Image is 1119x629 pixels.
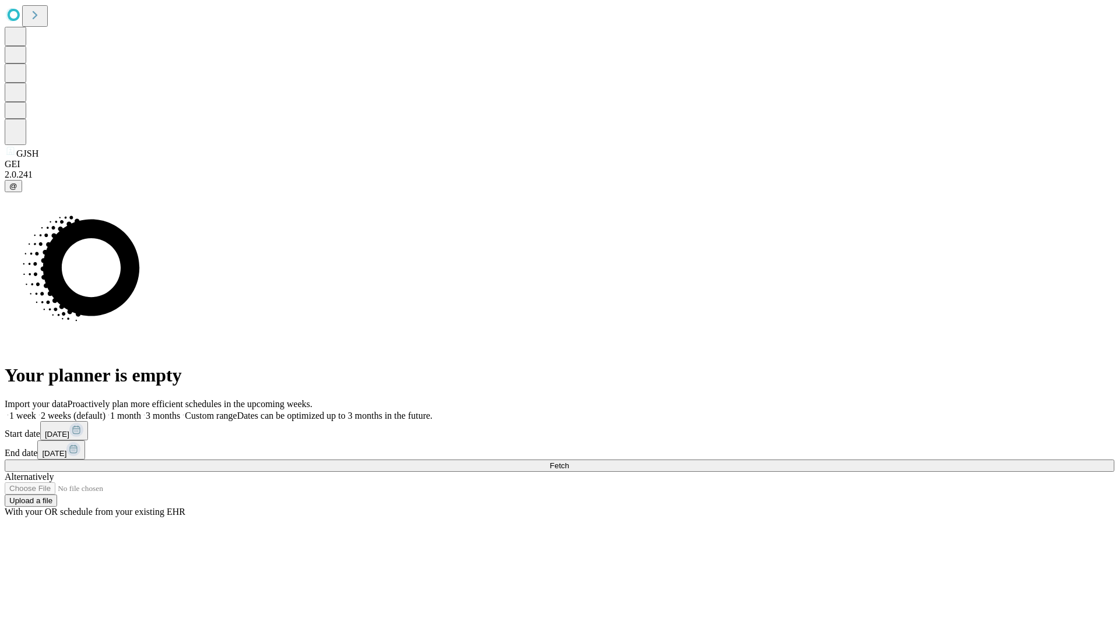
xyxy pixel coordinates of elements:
span: Proactively plan more efficient schedules in the upcoming weeks. [68,399,312,409]
span: Custom range [185,411,237,420]
div: Start date [5,421,1114,440]
span: Import your data [5,399,68,409]
span: Fetch [550,461,569,470]
div: GEI [5,159,1114,169]
button: Fetch [5,460,1114,472]
span: 1 month [110,411,141,420]
button: [DATE] [37,440,85,460]
h1: Your planner is empty [5,365,1114,386]
button: Upload a file [5,494,57,507]
div: 2.0.241 [5,169,1114,180]
div: End date [5,440,1114,460]
span: 1 week [9,411,36,420]
span: Alternatively [5,472,54,482]
span: 2 weeks (default) [41,411,105,420]
span: @ [9,182,17,190]
span: [DATE] [42,449,66,458]
span: 3 months [146,411,180,420]
button: @ [5,180,22,192]
button: [DATE] [40,421,88,440]
span: Dates can be optimized up to 3 months in the future. [237,411,432,420]
span: [DATE] [45,430,69,439]
span: With your OR schedule from your existing EHR [5,507,185,517]
span: GJSH [16,149,38,158]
